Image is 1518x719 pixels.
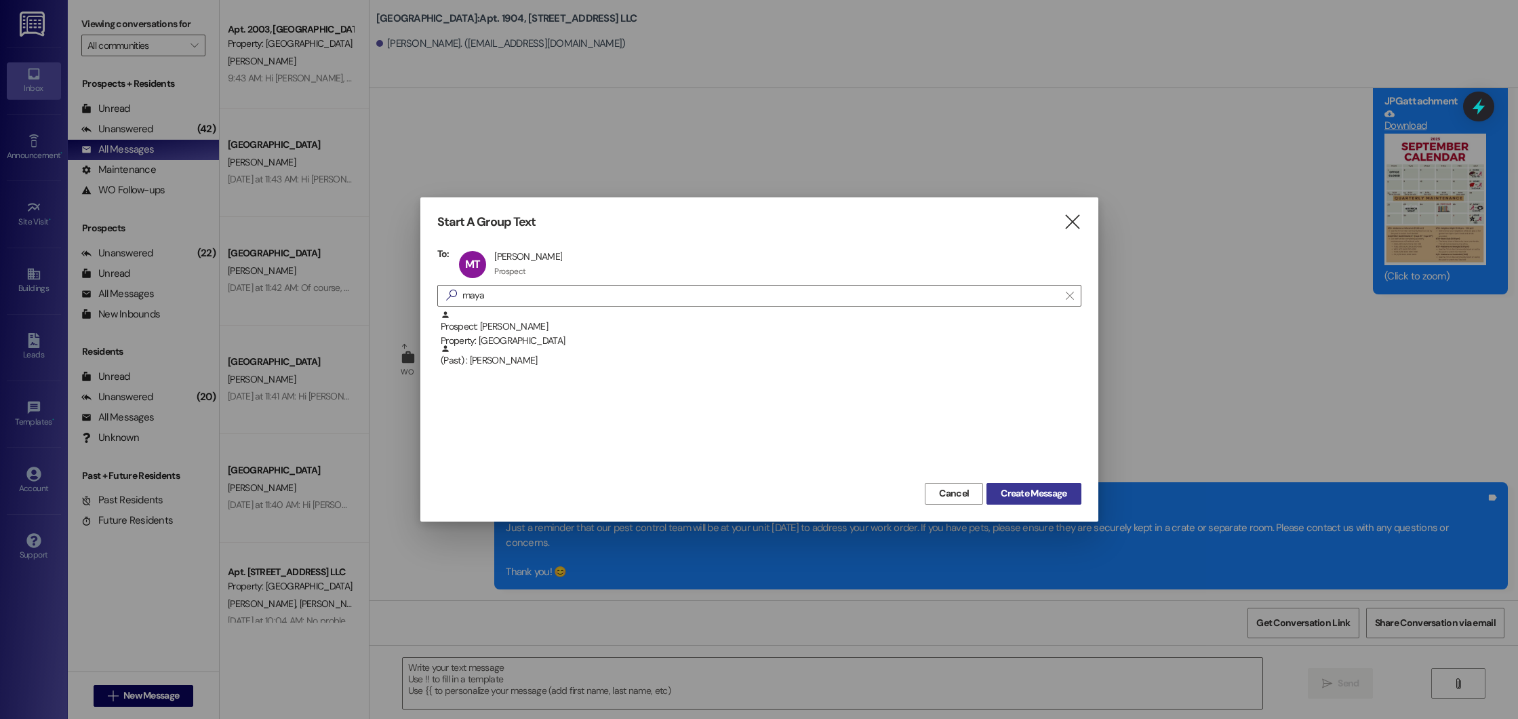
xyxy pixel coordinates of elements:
i:  [1066,290,1073,301]
button: Cancel [925,483,983,505]
div: Prospect: [PERSON_NAME]Property: [GEOGRAPHIC_DATA] [437,310,1081,344]
span: Create Message [1001,486,1066,501]
div: (Past) : [PERSON_NAME] [441,344,1081,368]
button: Create Message [986,483,1081,505]
div: Prospect [494,266,525,277]
i:  [1063,215,1081,229]
button: Clear text [1059,286,1081,306]
div: (Past) : [PERSON_NAME] [437,344,1081,378]
div: Property: [GEOGRAPHIC_DATA] [441,334,1081,348]
input: Search for any contact or apartment [462,286,1059,305]
span: MT [465,257,480,271]
h3: To: [437,248,450,260]
i:  [441,288,462,303]
h3: Start A Group Text [437,214,536,230]
div: Prospect: [PERSON_NAME] [441,310,1081,349]
span: Cancel [939,486,969,501]
div: [PERSON_NAME] [494,250,562,263]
